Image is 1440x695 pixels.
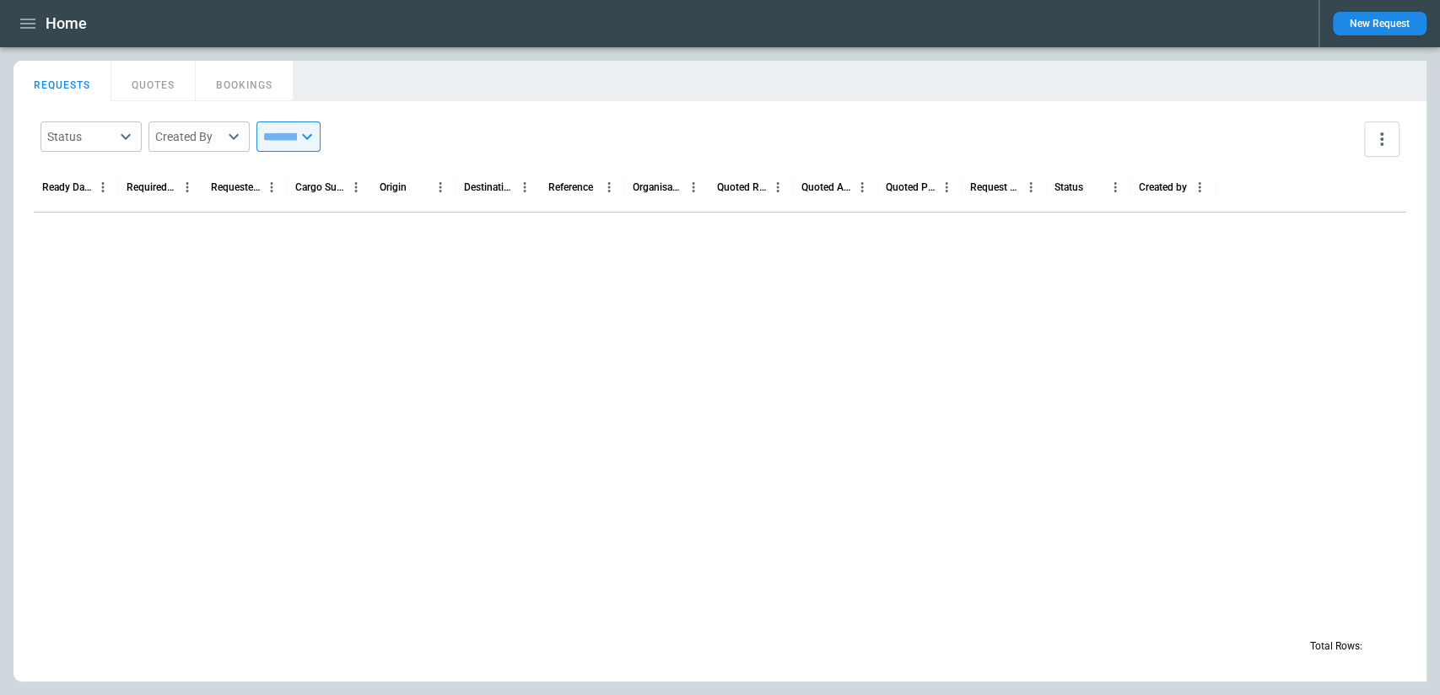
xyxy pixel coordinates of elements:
[548,181,593,193] div: Reference
[1189,176,1211,198] button: Created by column menu
[155,128,223,145] div: Created By
[1020,176,1042,198] button: Request Created At (UTC) column menu
[380,181,407,193] div: Origin
[682,176,704,198] button: Organisation column menu
[801,181,851,193] div: Quoted Aircraft
[717,181,767,193] div: Quoted Route
[47,128,115,145] div: Status
[633,181,682,193] div: Organisation
[345,176,367,198] button: Cargo Summary column menu
[1139,181,1187,193] div: Created by
[295,181,345,193] div: Cargo Summary
[13,61,111,101] button: REQUESTS
[46,13,87,34] h1: Home
[127,181,176,193] div: Required Date & Time (UTC)
[429,176,451,198] button: Origin column menu
[111,61,196,101] button: QUOTES
[42,181,92,193] div: Ready Date & Time (UTC)
[886,181,936,193] div: Quoted Price
[970,181,1020,193] div: Request Created At (UTC)
[196,61,294,101] button: BOOKINGS
[1104,176,1126,198] button: Status column menu
[598,176,620,198] button: Reference column menu
[767,176,789,198] button: Quoted Route column menu
[1333,12,1427,35] button: New Request
[261,176,283,198] button: Requested Route column menu
[936,176,957,198] button: Quoted Price column menu
[211,181,261,193] div: Requested Route
[1054,181,1083,193] div: Status
[176,176,198,198] button: Required Date & Time (UTC) column menu
[92,176,114,198] button: Ready Date & Time (UTC) column menu
[514,176,536,198] button: Destination column menu
[1310,639,1362,654] p: Total Rows:
[464,181,514,193] div: Destination
[851,176,873,198] button: Quoted Aircraft column menu
[1364,121,1400,157] button: more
